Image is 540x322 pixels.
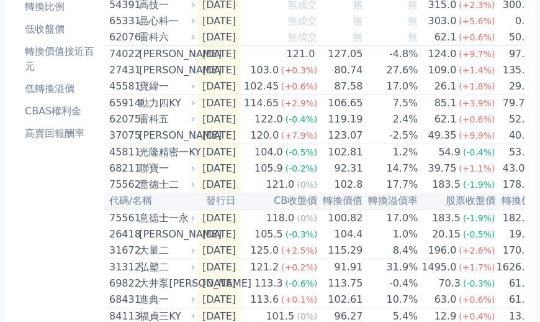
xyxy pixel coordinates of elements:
[139,14,192,29] div: 晶心科一
[109,14,136,29] div: 65331
[109,243,136,258] div: 31672
[419,260,459,275] div: 1495.0
[139,243,192,258] div: 大量二
[104,193,197,209] th: 代碼/名稱
[248,128,281,143] div: 120.0
[286,229,318,239] span: (-0.3%)
[20,44,99,74] li: 轉換價值接近百元
[463,180,495,190] span: (-1.9%)
[459,49,495,59] span: (+9.7%)
[197,46,241,63] td: [DATE]
[139,145,192,160] div: 光隆精密一KY
[318,275,363,292] td: 113.75
[318,95,363,112] td: 106.65
[496,160,532,177] td: 43.06
[496,177,532,193] td: 178.5
[496,127,532,144] td: 40.1
[426,161,459,176] div: 39.75
[297,213,317,223] span: (0%)
[197,177,241,193] td: [DATE]
[241,79,281,94] div: 102.45
[496,209,532,226] td: 182.0
[286,163,318,173] span: (-0.2%)
[197,95,241,112] td: [DATE]
[109,276,136,291] div: 69822
[109,260,136,275] div: 31312
[281,81,317,91] span: (+0.6%)
[463,229,495,239] span: (-0.5%)
[496,242,532,259] td: 170.0
[496,144,532,161] td: 53.4
[459,163,495,173] span: (+1.1%)
[459,32,495,42] span: (+0.6%)
[139,211,192,226] div: 意德士一永
[363,259,418,276] td: 31.9%
[20,104,99,119] li: CBAS權利金
[496,226,532,242] td: 19.3
[478,262,540,322] div: 聊天小工具
[241,193,318,209] th: CB收盤價
[318,62,363,78] td: 80.74
[496,29,532,46] td: 50.6
[432,96,459,111] div: 85.1
[139,161,192,176] div: 聯寶一
[459,131,495,140] span: (+9.9%)
[459,16,495,26] span: (+5.6%)
[286,147,318,157] span: (-0.5%)
[363,242,418,259] td: 8.4%
[109,79,136,94] div: 45581
[496,193,532,209] th: 轉換價
[248,292,281,307] div: 113.6
[139,112,192,127] div: 雷科五
[197,62,241,78] td: [DATE]
[139,79,192,94] div: 寶緯一
[432,112,459,127] div: 62.1
[197,144,241,161] td: [DATE]
[286,278,318,288] span: (-0.6%)
[459,262,495,272] span: (+1.7%)
[463,278,495,288] span: (-0.3%)
[318,127,363,144] td: 123.07
[139,128,192,143] div: [PERSON_NAME]
[318,193,363,209] th: 轉換價值
[248,260,281,275] div: 121.2
[318,46,363,63] td: 127.05
[109,96,136,111] div: 65914
[353,15,362,27] span: 無
[139,177,192,192] div: 意德士二
[197,226,241,242] td: [DATE]
[363,275,418,292] td: -0.4%
[286,114,318,124] span: (-0.4%)
[363,292,418,308] td: 10.7%
[426,63,459,78] div: 109.0
[287,15,317,27] span: 無成交
[252,112,286,127] div: 122.0
[252,161,286,176] div: 105.9
[459,114,495,124] span: (+0.6%)
[496,78,532,95] td: 29.8
[318,259,363,276] td: 91.91
[297,311,317,321] span: (0%)
[139,260,192,275] div: 弘塑二
[363,226,418,242] td: 1.0%
[363,209,418,226] td: 17.0%
[109,292,136,307] div: 68431
[426,128,459,143] div: 49.35
[459,98,495,108] span: (+3.9%)
[281,262,317,272] span: (+0.2%)
[318,209,363,226] td: 100.82
[139,96,192,111] div: 動力四KY
[139,30,192,45] div: 雷科六
[418,193,495,209] th: 股票收盤價
[436,145,463,160] div: 54.9
[496,62,532,78] td: 135.0
[281,65,317,75] span: (+0.3%)
[197,111,241,127] td: [DATE]
[318,177,363,193] td: 102.8
[459,65,495,75] span: (+1.4%)
[459,295,495,305] span: (+0.6%)
[408,31,418,43] span: 無
[353,31,362,43] span: 無
[20,22,99,37] li: 低收盤價
[496,46,532,63] td: 97.6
